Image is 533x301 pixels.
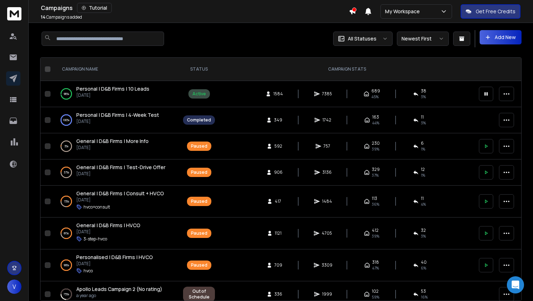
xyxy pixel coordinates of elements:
button: V [7,279,21,294]
button: Add New [480,30,522,44]
p: 99 % [64,262,69,269]
a: General | D&B Firms | Test-Drive Offer [76,164,165,171]
span: 318 [372,259,379,265]
span: 329 [372,167,380,172]
p: All Statuses [348,35,376,42]
span: 3136 [322,169,332,175]
p: [DATE] [76,171,165,177]
p: 73 % [64,198,69,205]
span: 53 [421,288,426,294]
td: 37%General | D&B Firms | Test-Drive Offer[DATE] [53,159,179,186]
div: Open Intercom Messenger [507,276,524,293]
p: [DATE] [76,145,149,150]
p: 37 % [64,169,69,176]
span: Apollo Leads Campaign 2 (No rating) [76,286,162,292]
span: 3309 [322,262,332,268]
a: Personal | D&B Firms | 10 Leads [76,85,149,92]
div: Completed [187,117,211,123]
span: General | D&B Firms | More Info [76,138,149,144]
a: General | D&B Firms | More Info [76,138,149,145]
span: 1 % [421,172,425,178]
th: CAMPAIGN NAME [53,58,179,81]
th: CAMPAIGN STATS [219,58,475,81]
span: 4 % [421,201,426,207]
p: 96 % [64,90,69,97]
p: 3-step-hvco [83,236,107,242]
span: 689 [371,88,380,94]
span: 11 [421,114,424,120]
span: 349 [274,117,282,123]
p: [DATE] [76,92,149,98]
span: 1 % [421,146,425,152]
p: 75 % [63,291,69,298]
p: [DATE] [76,119,159,124]
span: 3 % [421,233,426,239]
p: 3 % [64,143,68,150]
button: Newest First [397,32,449,46]
div: Paused [191,169,207,175]
a: General | D&B Firms | HVCO [76,222,140,229]
span: 39 % [372,233,379,239]
span: 592 [274,143,282,149]
p: [DATE] [76,261,153,267]
span: 14 [41,14,45,20]
span: Personal | D&B Firms | 4-Week Test [76,111,159,118]
span: 37 % [372,172,379,178]
span: 1484 [322,199,332,204]
span: 336 [274,291,282,297]
span: 38 [421,88,426,94]
div: Paused [191,262,207,268]
span: 757 [323,143,331,149]
p: [DATE] [76,229,140,235]
span: 7385 [322,91,332,97]
span: 16 % [421,294,428,300]
div: Paused [191,143,207,149]
th: STATUS [179,58,219,81]
span: 12 [421,167,425,172]
span: 4705 [322,230,332,236]
span: 3 % [421,120,426,126]
span: 6 % [421,265,426,271]
td: 3%General | D&B Firms | More Info[DATE] [53,133,179,159]
p: 100 % [63,116,69,124]
span: 39 % [372,146,379,152]
td: 99%Personalised | D&B Firms | HVCO[DATE]hvco [53,249,179,281]
span: 47 % [372,265,379,271]
span: 45 % [371,94,379,100]
span: 102 [372,288,379,294]
button: Tutorial [77,3,112,13]
span: 59 % [372,294,379,300]
span: 36 % [372,201,379,207]
span: 163 [372,114,379,120]
span: 40 [421,259,427,265]
p: a year ago [76,293,162,298]
a: Personal | D&B Firms | 4-Week Test [76,111,159,119]
span: 230 [372,140,380,146]
span: 412 [372,228,379,233]
span: 44 % [372,120,379,126]
p: Campaigns added [41,14,82,20]
p: [DATE] [76,197,164,203]
span: 1121 [275,230,282,236]
td: 100%Personal | D&B Firms | 4-Week Test[DATE] [53,107,179,133]
span: Personalised | D&B Firms | HVCO [76,254,153,261]
div: Paused [191,199,207,204]
span: 113 [372,196,377,201]
a: General | D&B Firms | Consult + HVCO [76,190,164,197]
td: 96%Personal | D&B Firms | 10 Leads[DATE] [53,81,179,107]
p: 81 % [64,230,69,237]
span: 709 [274,262,282,268]
button: Get Free Credits [461,4,520,19]
p: Get Free Credits [476,8,515,15]
p: My Workspace [385,8,423,15]
span: 11 [421,196,424,201]
div: Out of Schedule [187,288,211,300]
span: 417 [275,199,282,204]
div: Active [192,91,206,97]
div: Campaigns [41,3,349,13]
